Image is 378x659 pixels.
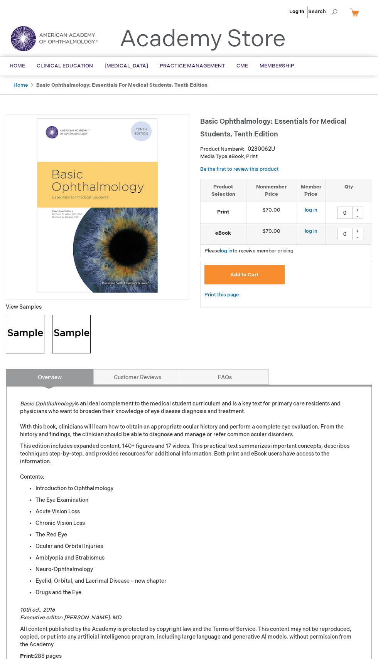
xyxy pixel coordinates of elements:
[352,207,363,213] div: +
[260,63,294,69] span: Membership
[230,272,258,278] span: Add to Cart
[289,8,304,15] a: Log In
[236,63,248,69] span: CME
[93,369,181,385] a: Customer Reviews
[35,508,358,516] li: Acute Vision Loss
[248,145,275,153] div: 0230062U
[20,607,55,613] em: 10th ed., 2016
[52,315,91,353] img: Click to view
[220,248,233,254] a: log in
[35,496,358,504] li: The Eye Examination
[10,63,25,69] span: Home
[20,400,74,407] em: Basic Ophthalmology
[246,179,297,202] th: Nonmember Price
[181,369,269,385] a: FAQs
[35,543,358,550] li: Ocular and Orbital Injuries
[200,153,373,160] p: eBook, Print
[20,614,121,621] em: Executive editor: [PERSON_NAME], MD
[352,234,363,240] div: -
[200,153,229,160] strong: Media Type:
[337,228,353,240] input: Qty
[35,519,358,527] li: Chronic Vision Loss
[204,230,242,237] strong: eBook
[10,118,185,293] img: Basic Ophthalmology: Essentials for Medical Students, Tenth Edition
[308,4,337,19] span: Search
[35,566,358,573] li: Neuro-Ophthalmology
[305,207,317,213] a: log in
[325,179,372,202] th: Qty
[13,82,28,88] a: Home
[35,531,358,539] li: The Red Eye
[337,207,353,219] input: Qty
[200,166,278,172] a: Be the first to review this product
[35,485,358,493] li: Introduction to Ophthalmology
[204,265,285,284] button: Add to Cart
[201,179,246,202] th: Product Selection
[297,179,325,202] th: Member Price
[20,442,358,481] p: This edition includes expanded content, 140+ figures and 17 videos. This practical text summarize...
[35,554,358,562] li: Amblyopia and Strabismus
[20,400,358,439] p: is an ideal complement to the medical student curriculum and is a key text for primary care resid...
[246,224,297,245] td: $70.00
[352,213,363,219] div: -
[305,228,317,234] a: log in
[6,369,94,385] a: Overview
[204,248,294,254] span: Please to receive member pricing
[246,202,297,224] td: $70.00
[120,25,286,53] a: Academy Store
[200,146,245,152] strong: Product Number
[200,118,346,138] span: Basic Ophthalmology: Essentials for Medical Students, Tenth Edition
[204,208,242,216] strong: Print
[204,290,239,300] a: Print this page
[352,228,363,234] div: +
[36,82,208,88] strong: Basic Ophthalmology: Essentials for Medical Students, Tenth Edition
[35,577,358,585] li: Eyelid, Orbital, and Lacrimal Disease – new chapter
[6,303,189,311] p: View Samples
[20,625,358,649] p: All content published by the Academy is protected by copyright law and the Terms of Service. This...
[6,315,44,353] img: Click to view
[35,589,358,597] li: Drugs and the Eye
